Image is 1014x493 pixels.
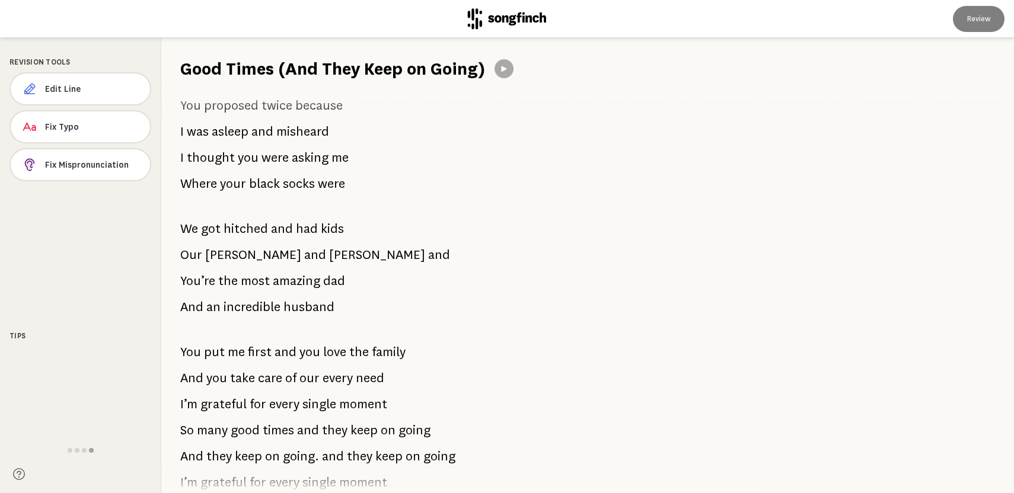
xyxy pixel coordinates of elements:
[201,217,221,241] span: got
[349,340,369,364] span: the
[180,217,198,241] span: We
[262,94,292,117] span: twice
[265,444,280,468] span: on
[180,243,202,267] span: Our
[283,444,319,468] span: going.
[323,366,353,390] span: every
[318,172,345,196] span: were
[375,444,403,468] span: keep
[200,392,247,416] span: grateful
[275,340,296,364] span: and
[285,366,296,390] span: of
[220,172,246,196] span: your
[302,392,336,416] span: single
[180,444,203,468] span: And
[423,444,455,468] span: going
[322,444,344,468] span: and
[180,295,203,319] span: And
[224,295,280,319] span: incredible
[297,418,319,442] span: and
[224,217,268,241] span: hitched
[45,159,141,171] span: Fix Mispronunciation
[180,418,194,442] span: So
[339,392,387,416] span: moment
[258,366,282,390] span: care
[180,172,217,196] span: Where
[206,295,221,319] span: an
[205,243,301,267] span: [PERSON_NAME]
[180,94,201,117] span: You
[304,243,326,267] span: and
[9,331,151,341] div: Tips
[262,146,289,169] span: were
[276,120,329,143] span: misheard
[180,57,485,81] h1: Good Times (And They Keep on Going)
[251,120,273,143] span: and
[292,146,329,169] span: asking
[263,418,294,442] span: times
[9,110,151,143] button: Fix Typo
[381,418,396,442] span: on
[204,94,259,117] span: proposed
[283,172,315,196] span: socks
[180,340,201,364] span: You
[296,217,318,241] span: had
[9,72,151,105] button: Edit Line
[250,392,266,416] span: for
[428,243,450,267] span: and
[283,295,334,319] span: husband
[180,392,197,416] span: I’m
[321,217,344,241] span: kids
[953,6,1005,32] button: Review
[180,120,184,143] span: I
[398,418,431,442] span: going
[9,57,151,68] div: Revision Tools
[372,340,406,364] span: family
[241,269,270,293] span: most
[350,418,378,442] span: keep
[180,366,203,390] span: And
[197,418,228,442] span: many
[299,366,320,390] span: our
[45,83,141,95] span: Edit Line
[206,366,227,390] span: you
[347,444,372,468] span: they
[248,340,272,364] span: first
[273,269,320,293] span: amazing
[187,120,209,143] span: was
[231,418,260,442] span: good
[322,418,347,442] span: they
[271,217,293,241] span: and
[323,269,345,293] span: dad
[329,243,425,267] span: [PERSON_NAME]
[331,146,349,169] span: me
[228,340,245,364] span: me
[180,146,184,169] span: I
[204,340,225,364] span: put
[249,172,280,196] span: black
[9,148,151,181] button: Fix Mispronunciation
[206,444,232,468] span: they
[269,392,299,416] span: every
[406,444,420,468] span: on
[235,444,262,468] span: keep
[323,340,346,364] span: love
[238,146,259,169] span: you
[180,269,215,293] span: You’re
[212,120,248,143] span: asleep
[295,94,343,117] span: because
[299,340,320,364] span: you
[187,146,235,169] span: thought
[230,366,255,390] span: take
[356,366,384,390] span: need
[218,269,238,293] span: the
[45,121,141,133] span: Fix Typo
